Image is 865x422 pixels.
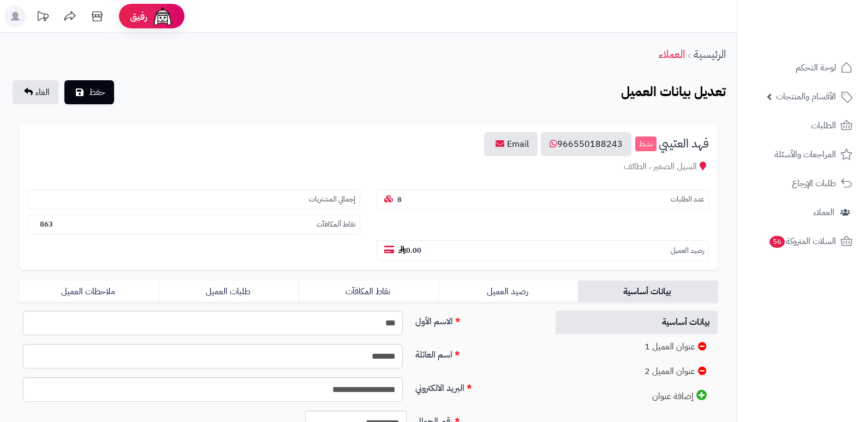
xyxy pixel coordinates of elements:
img: logo-2.png [791,31,855,54]
a: لوحة التحكم [744,55,858,81]
a: عنوان العميل 2 [556,360,718,383]
a: رصيد العميل [438,281,578,302]
b: 8 [397,194,402,205]
label: اسم العائلة [411,344,543,361]
a: بيانات أساسية [556,311,718,334]
small: رصيد العميل [671,246,704,256]
a: تحديثات المنصة [29,5,56,30]
span: طلبات الإرجاع [792,176,836,191]
img: ai-face.png [152,5,174,27]
a: المراجعات والأسئلة [744,141,858,168]
span: الغاء [35,86,50,99]
small: عدد الطلبات [671,194,704,205]
a: الغاء [13,80,58,104]
a: 966550188243 [541,132,631,156]
a: الرئيسية [694,46,726,62]
span: السلات المتروكة [768,234,836,249]
span: العملاء [813,205,834,220]
label: البريد الالكتروني [411,377,543,395]
div: السيل الصغير ، الطائف [28,161,709,173]
a: بيانات أساسية [578,281,718,302]
button: حفظ [64,80,114,104]
small: إجمالي المشتريات [309,194,355,205]
b: 0.00 [398,245,421,255]
span: الأقسام والمنتجات [776,89,836,104]
span: رفيق [130,10,147,23]
a: السلات المتروكة56 [744,228,858,254]
a: Email [484,132,538,156]
a: نقاط المكافآت [299,281,438,302]
b: 863 [40,219,53,229]
a: طلبات العميل [159,281,299,302]
a: إضافة عنوان [556,384,718,408]
small: نقاط ألمكافآت [317,219,355,230]
a: العملاء [744,199,858,225]
span: فهد العتيبي [659,138,709,150]
span: الطلبات [811,118,836,133]
span: 56 [769,236,785,248]
label: الاسم الأول [411,311,543,328]
b: تعديل بيانات العميل [621,82,726,102]
span: حفظ [89,86,105,99]
a: طلبات الإرجاع [744,170,858,197]
a: الطلبات [744,112,858,139]
a: العملاء [659,46,685,62]
a: ملاحظات العميل [19,281,159,302]
span: المراجعات والأسئلة [774,147,836,162]
span: لوحة التحكم [796,60,836,75]
a: عنوان العميل 1 [556,335,718,359]
small: نشط [635,136,657,152]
